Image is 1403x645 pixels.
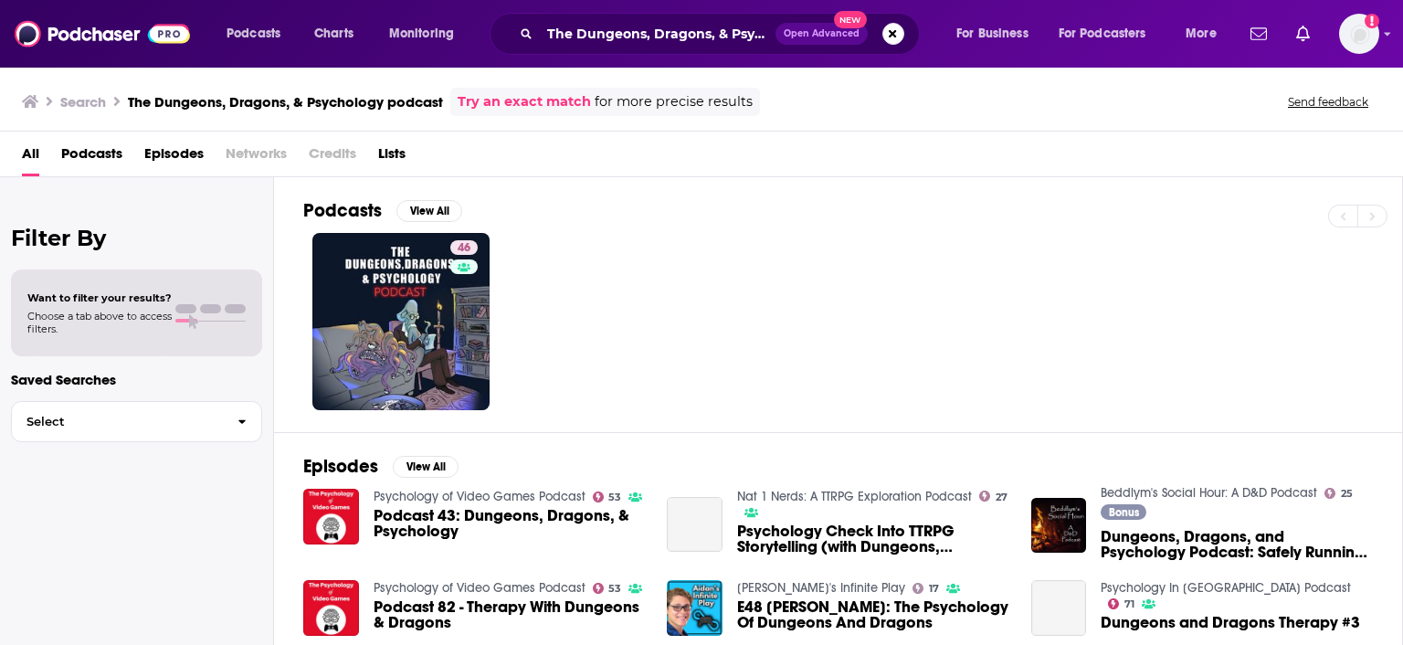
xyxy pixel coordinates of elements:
a: E48 Jaime Madigon: The Psychology Of Dungeons And Dragons [737,599,1009,630]
button: open menu [376,19,478,48]
a: Dungeons and Dragons Therapy #3 [1101,615,1360,630]
img: Dungeons, Dragons, and Psychology Podcast: Safely Running Darker Stories [1031,498,1087,554]
span: New [834,11,867,28]
a: Podcast 43: Dungeons, Dragons, & Psychology [374,508,646,539]
a: Charts [302,19,364,48]
span: E48 [PERSON_NAME]: The Psychology Of Dungeons And Dragons [737,599,1009,630]
div: Search podcasts, credits, & more... [507,13,937,55]
span: 25 [1341,490,1353,498]
a: Beddlym's Social Hour: A D&D Podcast [1101,485,1317,501]
span: 53 [608,585,621,593]
a: 53 [593,583,622,594]
a: Aidan's Infinite Play [737,580,905,596]
a: Psychology Check Into TTRPG Storytelling (with Dungeons, Dragons, and Psychology Podcast) [667,497,723,553]
a: Lists [378,139,406,176]
img: User Profile [1339,14,1379,54]
span: 53 [608,493,621,502]
span: Want to filter your results? [27,291,172,304]
button: open menu [1047,19,1173,48]
a: Episodes [144,139,204,176]
span: Networks [226,139,287,176]
button: open menu [1173,19,1239,48]
a: Dungeons and Dragons Therapy #3 [1031,580,1087,636]
a: Psychology In Seattle Podcast [1101,580,1351,596]
span: 27 [996,493,1007,502]
img: E48 Jaime Madigon: The Psychology Of Dungeons And Dragons [667,580,723,636]
button: Show profile menu [1339,14,1379,54]
a: 46 [312,233,490,410]
a: Psychology Check Into TTRPG Storytelling (with Dungeons, Dragons, and Psychology Podcast) [737,523,1009,555]
img: Podcast 82 - Therapy With Dungeons & Dragons [303,580,359,636]
button: Open AdvancedNew [775,23,868,45]
button: Select [11,401,262,442]
span: 46 [458,239,470,258]
button: View All [393,456,459,478]
span: Charts [314,21,353,47]
a: Try an exact match [458,91,591,112]
a: Psychology of Video Games Podcast [374,580,585,596]
a: PodcastsView All [303,199,462,222]
button: open menu [944,19,1051,48]
a: Show notifications dropdown [1289,18,1317,49]
p: Saved Searches [11,371,262,388]
a: Nat 1 Nerds: A TTRPG Exploration Podcast [737,489,972,504]
span: 71 [1124,600,1134,608]
a: Show notifications dropdown [1243,18,1274,49]
h2: Episodes [303,455,378,478]
a: 46 [450,240,478,255]
span: Open Advanced [784,29,860,38]
a: 53 [593,492,622,502]
h3: The Dungeons, Dragons, & Psychology podcast [128,93,443,111]
span: For Podcasters [1059,21,1146,47]
span: Credits [309,139,356,176]
h2: Podcasts [303,199,382,222]
svg: Add a profile image [1365,14,1379,28]
a: 71 [1108,598,1134,609]
a: Podcasts [61,139,122,176]
button: View All [396,200,462,222]
span: More [1186,21,1217,47]
button: open menu [214,19,304,48]
a: 27 [979,491,1007,502]
img: Podcast 43: Dungeons, Dragons, & Psychology [303,489,359,545]
button: Send feedback [1282,94,1374,110]
a: All [22,139,39,176]
span: for more precise results [595,91,753,112]
span: Select [12,416,223,428]
a: 17 [912,583,939,594]
a: EpisodesView All [303,455,459,478]
img: Podchaser - Follow, Share and Rate Podcasts [15,16,190,51]
a: Podcast 82 - Therapy With Dungeons & Dragons [374,599,646,630]
span: Bonus [1109,507,1139,518]
input: Search podcasts, credits, & more... [540,19,775,48]
span: Monitoring [389,21,454,47]
h2: Filter By [11,225,262,251]
span: 17 [929,585,939,593]
span: For Business [956,21,1029,47]
a: 25 [1324,488,1353,499]
span: Choose a tab above to access filters. [27,310,172,335]
a: Dungeons, Dragons, and Psychology Podcast: Safely Running Darker Stories [1101,529,1373,560]
a: Psychology of Video Games Podcast [374,489,585,504]
span: Logged in as lealy [1339,14,1379,54]
h3: Search [60,93,106,111]
span: Podcasts [227,21,280,47]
